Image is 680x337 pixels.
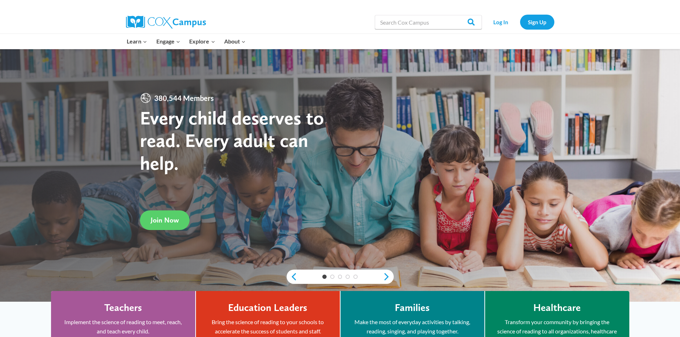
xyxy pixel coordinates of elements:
[533,302,581,314] h4: Healthcare
[151,216,179,224] span: Join Now
[224,37,246,46] span: About
[62,317,185,336] p: Implement the science of reading to meet, reach, and teach every child.
[156,37,180,46] span: Engage
[126,16,206,29] img: Cox Campus
[189,37,215,46] span: Explore
[287,272,297,281] a: previous
[485,15,517,29] a: Log In
[207,317,329,336] p: Bring the science of reading to your schools to accelerate the success of students and staff.
[322,275,327,279] a: 1
[520,15,554,29] a: Sign Up
[151,92,217,104] span: 380,544 Members
[104,302,142,314] h4: Teachers
[330,275,334,279] a: 2
[338,275,342,279] a: 3
[122,34,250,49] nav: Primary Navigation
[140,210,190,230] a: Join Now
[287,270,394,284] div: content slider buttons
[375,15,482,29] input: Search Cox Campus
[228,302,307,314] h4: Education Leaders
[127,37,147,46] span: Learn
[395,302,430,314] h4: Families
[383,272,394,281] a: next
[485,15,554,29] nav: Secondary Navigation
[353,275,358,279] a: 5
[346,275,350,279] a: 4
[140,106,324,174] strong: Every child deserves to read. Every adult can help.
[351,317,474,336] p: Make the most of everyday activities by talking, reading, singing, and playing together.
